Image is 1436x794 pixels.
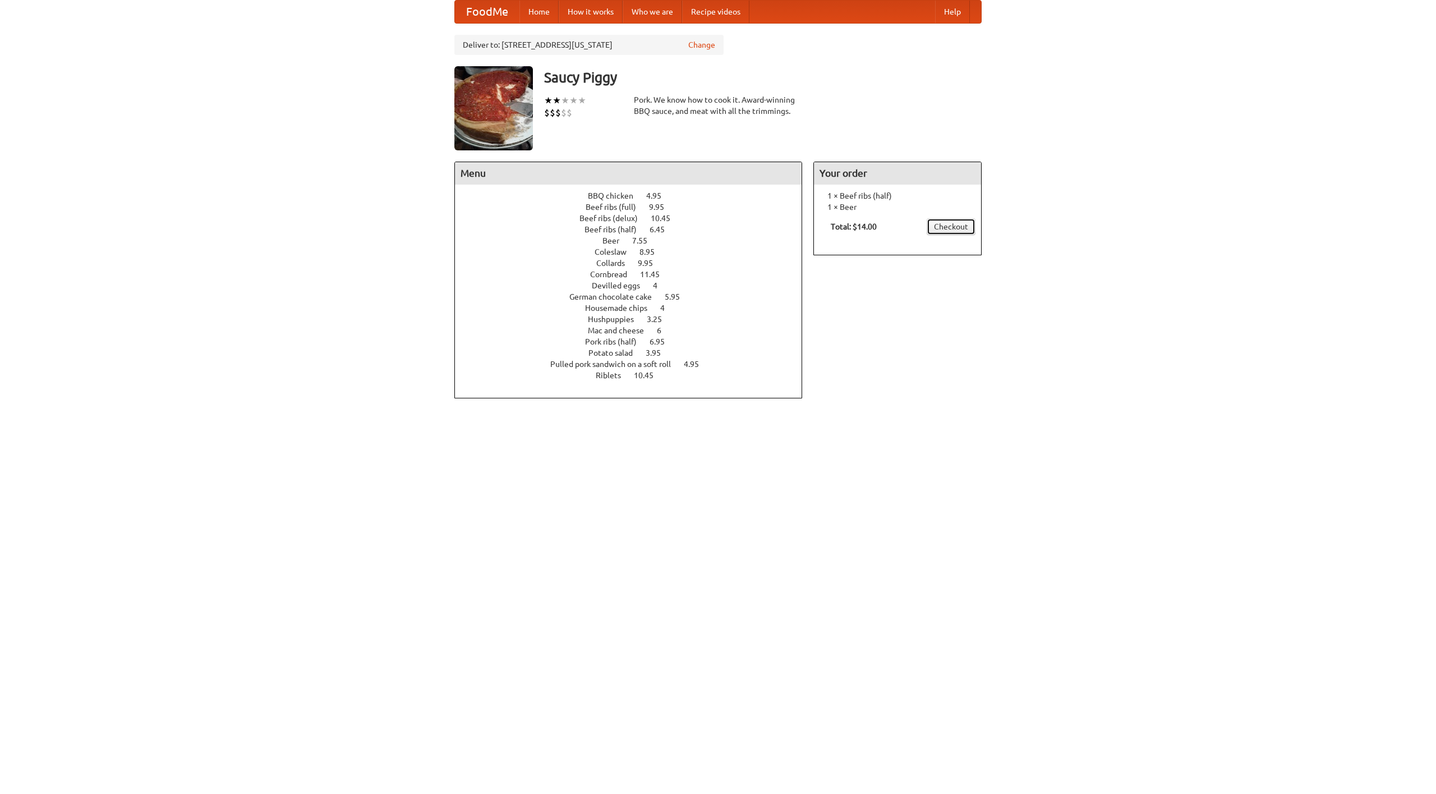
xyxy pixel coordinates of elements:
span: 9.95 [649,203,675,212]
span: Pork ribs (half) [585,337,648,346]
li: $ [555,107,561,119]
img: angular.jpg [454,66,533,150]
a: Recipe videos [682,1,749,23]
a: Devilled eggs 4 [592,281,678,290]
span: 4.95 [646,191,673,200]
span: Coleslaw [595,247,638,256]
div: Pork. We know how to cook it. Award-winning BBQ sauce, and meat with all the trimmings. [634,94,802,117]
span: BBQ chicken [588,191,645,200]
span: Beef ribs (half) [584,225,648,234]
span: Riblets [596,371,632,380]
a: Help [935,1,970,23]
li: ★ [578,94,586,107]
span: 4 [660,304,676,313]
a: Change [688,39,715,51]
span: Potato salad [588,348,644,357]
a: German chocolate cake 5.95 [569,292,701,301]
a: Who we are [623,1,682,23]
span: 3.25 [647,315,673,324]
span: Cornbread [590,270,638,279]
span: 6.95 [650,337,676,346]
a: Hushpuppies 3.25 [588,315,683,324]
a: Checkout [927,218,975,235]
a: Cornbread 11.45 [590,270,680,279]
span: 4.95 [684,360,710,369]
a: Pulled pork sandwich on a soft roll 4.95 [550,360,720,369]
a: Potato salad 3.95 [588,348,682,357]
span: 7.55 [632,236,659,245]
span: 11.45 [640,270,671,279]
li: $ [544,107,550,119]
span: 3.95 [646,348,672,357]
span: Devilled eggs [592,281,651,290]
span: Beef ribs (full) [586,203,647,212]
span: Hushpuppies [588,315,645,324]
li: ★ [569,94,578,107]
a: Home [519,1,559,23]
a: Housemade chips 4 [585,304,685,313]
a: BBQ chicken 4.95 [588,191,682,200]
li: ★ [544,94,553,107]
span: 4 [653,281,669,290]
div: Deliver to: [STREET_ADDRESS][US_STATE] [454,35,724,55]
span: Housemade chips [585,304,659,313]
a: Riblets 10.45 [596,371,674,380]
a: Coleslaw 8.95 [595,247,675,256]
span: 6 [657,326,673,335]
h4: Menu [455,162,802,185]
li: $ [561,107,567,119]
b: Total: $14.00 [831,222,877,231]
a: How it works [559,1,623,23]
span: German chocolate cake [569,292,663,301]
a: Beef ribs (full) 9.95 [586,203,685,212]
span: Mac and cheese [588,326,655,335]
li: 1 × Beef ribs (half) [820,190,975,201]
a: Beer 7.55 [602,236,668,245]
span: 10.45 [634,371,665,380]
a: Collards 9.95 [596,259,674,268]
span: 9.95 [638,259,664,268]
a: Pork ribs (half) 6.95 [585,337,685,346]
a: Beef ribs (half) 6.45 [584,225,685,234]
li: $ [567,107,572,119]
h4: Your order [814,162,981,185]
a: FoodMe [455,1,519,23]
span: Collards [596,259,636,268]
li: $ [550,107,555,119]
li: 1 × Beer [820,201,975,213]
span: 10.45 [651,214,682,223]
span: Pulled pork sandwich on a soft roll [550,360,682,369]
li: ★ [553,94,561,107]
span: 8.95 [639,247,666,256]
li: ★ [561,94,569,107]
a: Mac and cheese 6 [588,326,682,335]
h3: Saucy Piggy [544,66,982,89]
span: 5.95 [665,292,691,301]
span: Beef ribs (delux) [579,214,649,223]
a: Beef ribs (delux) 10.45 [579,214,691,223]
span: 6.45 [650,225,676,234]
span: Beer [602,236,630,245]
